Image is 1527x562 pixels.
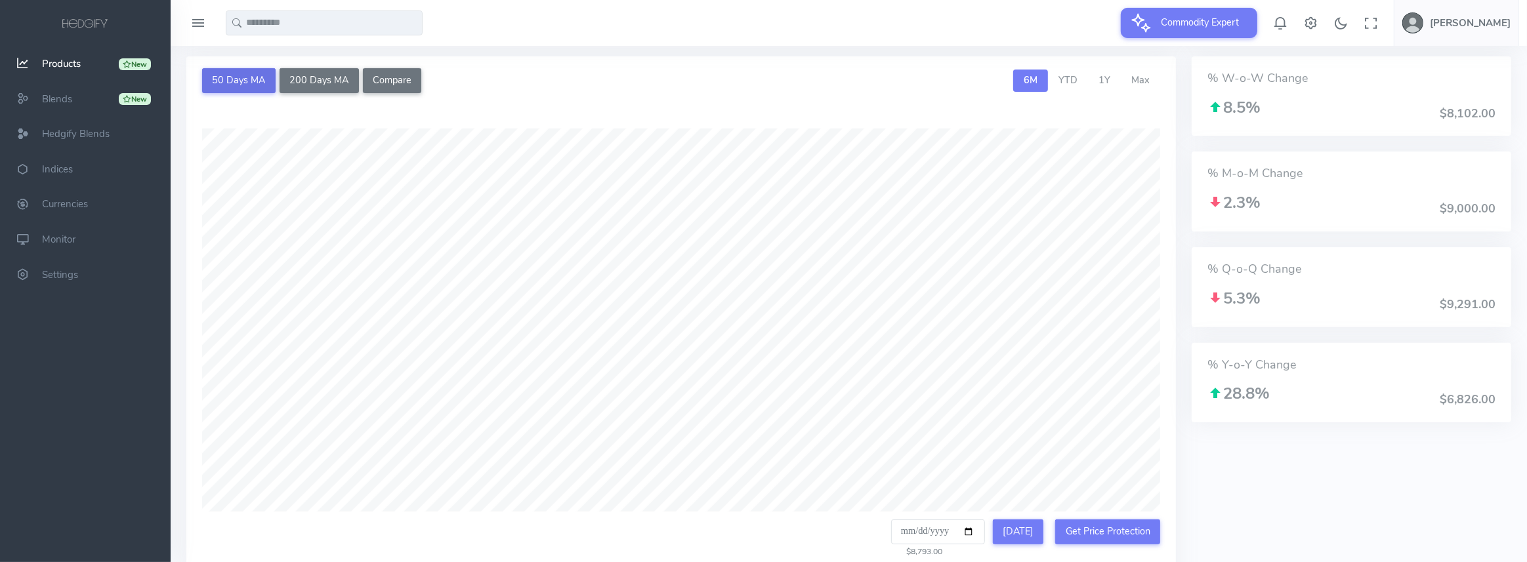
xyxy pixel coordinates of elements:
button: 200 Days MA [280,68,359,93]
h4: % Y-o-Y Change [1207,359,1496,372]
div: New [119,93,151,105]
span: Hedgify Blends [42,127,110,140]
h5: [PERSON_NAME] [1430,18,1511,28]
span: Settings [42,268,78,281]
span: Products [42,57,81,70]
input: Select a date to view the price [891,519,985,544]
span: 2.3% [1207,192,1261,213]
a: Commodity Expert [1121,16,1257,29]
span: Commodity Expert [1154,8,1247,37]
h4: % W-o-W Change [1207,72,1496,85]
button: [DATE] [993,519,1044,544]
span: 6M [1024,73,1037,87]
span: YTD [1058,73,1077,87]
h4: % M-o-M Change [1207,167,1496,180]
span: Monitor [42,233,75,246]
button: Compare [363,68,422,93]
button: Commodity Expert [1121,8,1257,38]
div: New [119,58,151,70]
h4: $8,102.00 [1440,108,1496,121]
h4: $9,000.00 [1440,203,1496,216]
span: Currencies [42,198,88,211]
h4: $9,291.00 [1440,298,1496,311]
span: Blends [42,92,72,106]
h4: % Q-o-Q Change [1207,263,1496,276]
img: logo [60,17,111,31]
span: 1Y [1098,73,1110,87]
span: 8.5% [1207,97,1261,118]
span: $8,793.00 [891,546,943,557]
button: Get Price Protection [1055,519,1160,544]
span: 5.3% [1207,288,1261,309]
h4: $6,826.00 [1440,393,1496,407]
span: 28.8% [1207,383,1270,404]
span: Indices [42,163,73,176]
button: 50 Days MA [202,68,276,93]
img: user-image [1402,12,1423,33]
span: Max [1131,73,1150,87]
